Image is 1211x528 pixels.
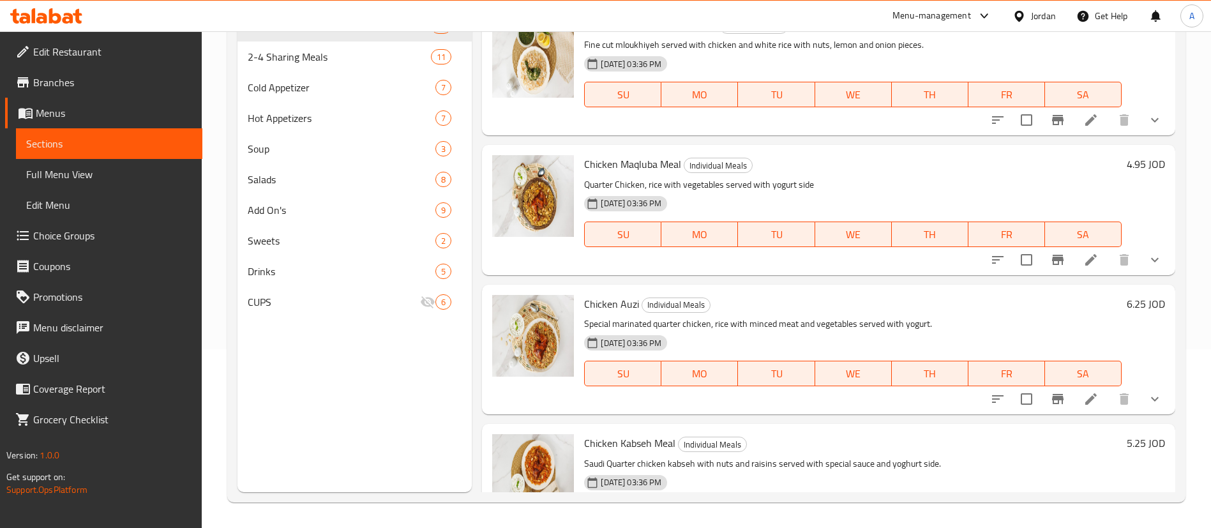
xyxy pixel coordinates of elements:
[815,82,892,107] button: WE
[743,86,809,104] span: TU
[596,476,666,488] span: [DATE] 03:36 PM
[584,294,639,313] span: Chicken Auzi
[492,434,574,516] img: Chicken Kabseh Meal
[815,361,892,386] button: WE
[6,481,87,498] a: Support.OpsPlatform
[436,296,451,308] span: 6
[33,320,192,335] span: Menu disclaimer
[1013,107,1040,133] span: Select to update
[584,155,681,174] span: Chicken Maqluba Meal
[1050,86,1117,104] span: SA
[584,434,675,453] span: Chicken Kabseh Meal
[1013,246,1040,273] span: Select to update
[892,8,971,24] div: Menu-management
[435,80,451,95] div: items
[1042,384,1073,414] button: Branch-specific-item
[1083,252,1099,268] a: Edit menu item
[237,164,472,195] div: Salads8
[1147,112,1162,128] svg: Show Choices
[248,202,435,218] span: Add On's
[5,98,202,128] a: Menus
[1050,225,1117,244] span: SA
[596,58,666,70] span: [DATE] 03:36 PM
[237,72,472,103] div: Cold Appetizer7
[436,204,451,216] span: 9
[684,158,753,173] div: Individual Meals
[642,298,711,313] div: Individual Meals
[892,361,968,386] button: TH
[5,343,202,373] a: Upsell
[968,361,1045,386] button: FR
[248,264,435,279] span: Drinks
[248,233,435,248] span: Sweets
[661,361,738,386] button: MO
[33,289,192,305] span: Promotions
[435,110,451,126] div: items
[596,197,666,209] span: [DATE] 03:36 PM
[436,112,451,124] span: 7
[584,37,1122,53] p: Fine cut mloukhiyeh served with chicken and white rice with nuts, lemon and onion pieces.
[584,82,661,107] button: SU
[237,256,472,287] div: Drinks5
[584,222,661,247] button: SU
[968,82,1045,107] button: FR
[661,222,738,247] button: MO
[892,222,968,247] button: TH
[1140,384,1170,414] button: show more
[584,316,1122,332] p: Special marinated quarter chicken, rice with minced meat and vegetables served with yogurt.
[1083,112,1099,128] a: Edit menu item
[1147,391,1162,407] svg: Show Choices
[738,222,815,247] button: TU
[33,44,192,59] span: Edit Restaurant
[248,49,431,64] span: 2-4 Sharing Meals
[420,294,435,310] svg: Inactive section
[6,469,65,485] span: Get support on:
[974,86,1040,104] span: FR
[5,36,202,67] a: Edit Restaurant
[5,67,202,98] a: Branches
[968,222,1045,247] button: FR
[5,312,202,343] a: Menu disclaimer
[5,251,202,282] a: Coupons
[248,110,435,126] span: Hot Appetizers
[1109,384,1140,414] button: delete
[1013,386,1040,412] span: Select to update
[1127,295,1165,313] h6: 6.25 JOD
[248,141,435,156] span: Soup
[435,294,451,310] div: items
[33,412,192,427] span: Grocery Checklist
[584,177,1122,193] p: Quarter Chicken, rice with vegetables served with yogurt side
[431,49,451,64] div: items
[248,172,435,187] div: Salads
[1127,434,1165,452] h6: 5.25 JOD
[26,197,192,213] span: Edit Menu
[5,404,202,435] a: Grocery Checklist
[892,82,968,107] button: TH
[1140,105,1170,135] button: show more
[661,82,738,107] button: MO
[435,233,451,248] div: items
[897,365,963,383] span: TH
[33,75,192,90] span: Branches
[435,264,451,279] div: items
[1147,252,1162,268] svg: Show Choices
[5,282,202,312] a: Promotions
[1083,391,1099,407] a: Edit menu item
[584,456,1122,472] p: Saudi Quarter chicken kabseh with nuts and raisins served with special sauce and yoghurt side.
[432,51,451,63] span: 11
[679,437,746,452] span: Individual Meals
[237,287,472,317] div: CUPS6
[590,365,656,383] span: SU
[6,447,38,464] span: Version:
[743,365,809,383] span: TU
[33,381,192,396] span: Coverage Report
[820,86,887,104] span: WE
[897,225,963,244] span: TH
[237,133,472,164] div: Soup3
[248,80,435,95] span: Cold Appetizer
